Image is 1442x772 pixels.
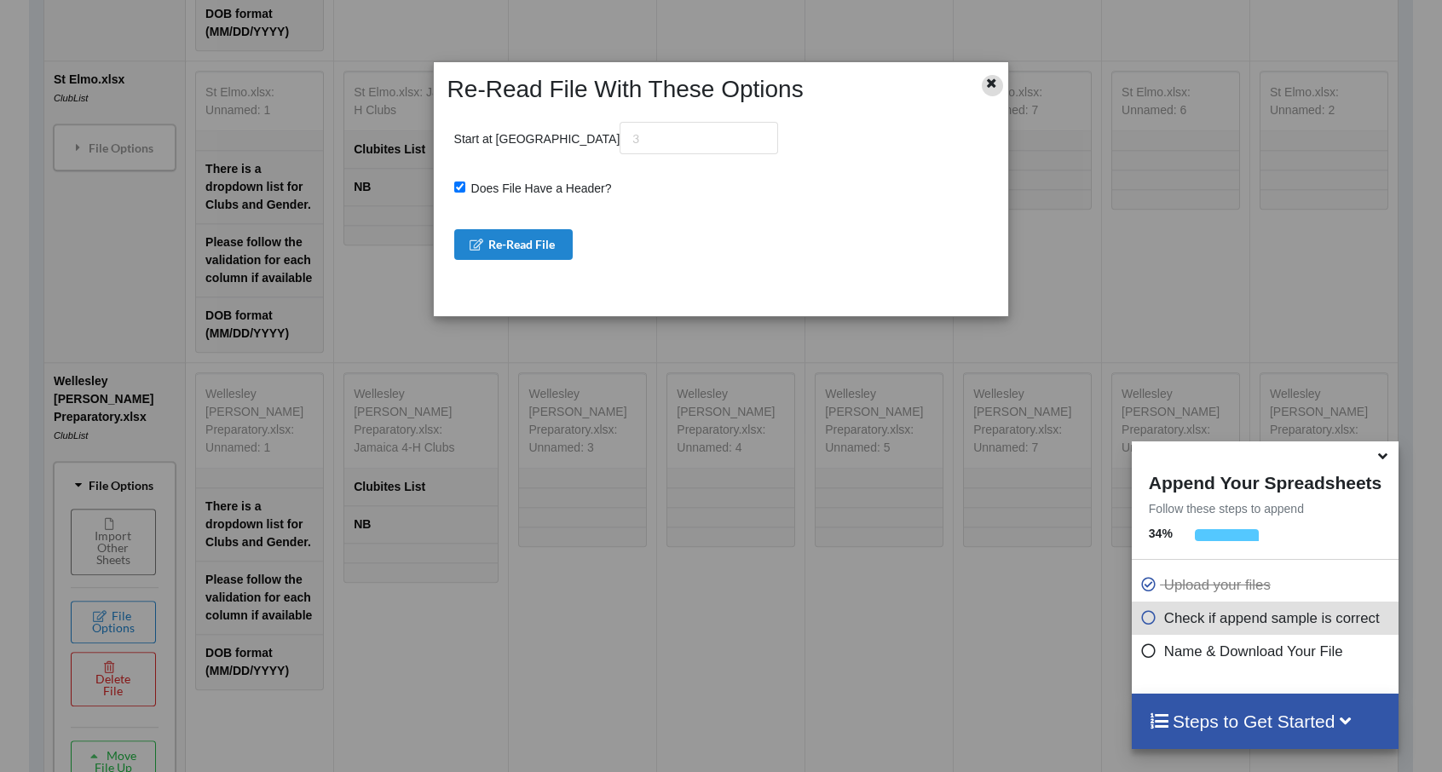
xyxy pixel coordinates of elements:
p: Follow these steps to append [1132,500,1399,517]
p: Start at [GEOGRAPHIC_DATA] [454,122,779,154]
h4: Steps to Get Started [1149,711,1381,732]
h4: Append Your Spreadsheets [1132,468,1399,493]
p: Name & Download Your File [1140,641,1394,662]
p: Upload your files [1140,574,1394,596]
p: Check if append sample is correct [1140,608,1394,629]
b: 34 % [1149,527,1173,540]
h2: Re-Read File With These Options [439,75,956,104]
span: Does File Have a Header? [465,181,612,195]
input: 3 [620,122,778,154]
button: Re-Read File [454,229,574,260]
